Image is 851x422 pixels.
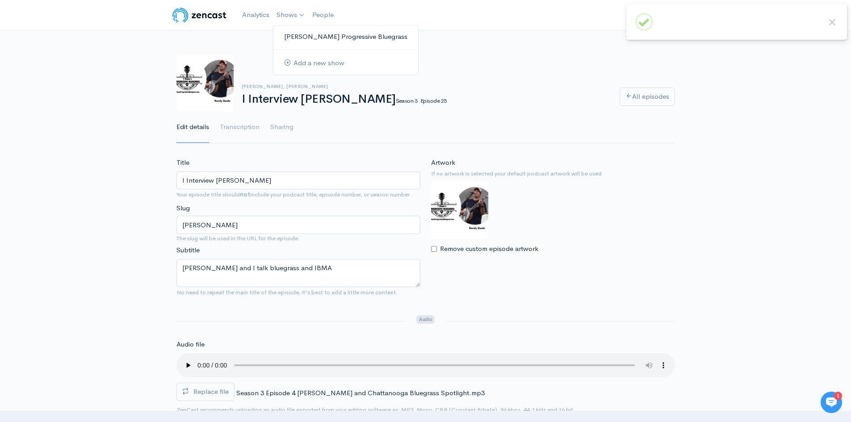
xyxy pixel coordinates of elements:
[176,216,420,234] input: title-of-episode
[273,29,418,45] a: [PERSON_NAME] Progressive Bluegrass
[242,84,609,89] h6: [PERSON_NAME], [PERSON_NAME]
[240,191,250,198] strong: not
[14,118,165,136] button: New conversation
[176,234,420,243] small: The slug will be used in the URL for the episode.
[273,25,419,75] ul: Shows
[176,191,411,198] small: Your episode title should include your podcast title, episode number, or season number.
[176,171,420,190] input: What is the episode's title?
[273,55,418,71] a: Add a new show
[440,244,538,254] label: Remove custom episode artwork
[826,17,838,28] button: Close this dialog
[821,392,842,413] iframe: gist-messenger-bubble-iframe
[620,88,675,106] a: All episodes
[176,339,205,350] label: Audio file
[58,124,107,131] span: New conversation
[176,111,209,143] a: Edit details
[193,387,229,396] span: Replace file
[239,5,273,25] a: Analytics
[176,245,200,255] label: Subtitle
[26,168,159,186] input: Search articles
[12,153,167,164] p: Find an answer quickly
[309,5,337,25] a: People
[176,203,190,213] label: Slug
[220,111,260,143] a: Transcription
[13,43,165,58] h1: Hi 👋
[176,406,573,414] small: ZenCast recommends uploading an audio file exported from your editing software as: MP3, Mono, CBR...
[431,169,675,178] small: If no artwork is selected your default podcast artwork will be used
[273,5,309,25] a: Shows
[176,288,398,296] small: No need to repeat the main title of the episode, it's best to add a little more context.
[242,93,609,106] h1: I Interview [PERSON_NAME]
[270,111,293,143] a: Sharing
[176,158,189,168] label: Title
[236,389,485,397] span: Season 3 Episode 4 [PERSON_NAME] and Chattanooga Bluegrass Spotlight.mp3
[431,158,455,168] label: Artwork
[396,97,418,104] small: Season 3
[416,315,435,324] span: Audio
[13,59,165,102] h2: Just let us know if you need anything and we'll be happy to help! 🙂
[420,97,447,104] small: Episode 25
[176,259,420,287] textarea: [PERSON_NAME] and I talk bluegrass and IBMA
[623,6,654,25] a: Help
[171,6,228,24] img: ZenCast Logo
